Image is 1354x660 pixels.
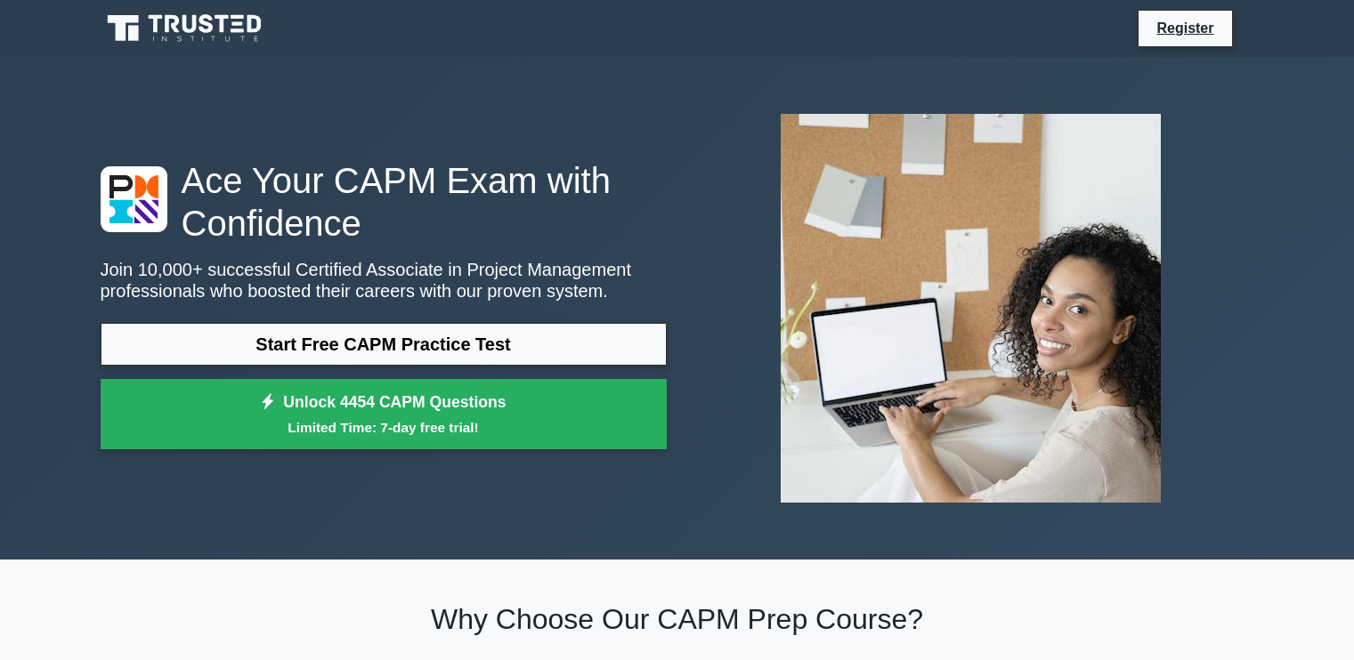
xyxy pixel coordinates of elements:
[101,259,667,302] p: Join 10,000+ successful Certified Associate in Project Management professionals who boosted their...
[101,379,667,450] a: Unlock 4454 CAPM QuestionsLimited Time: 7-day free trial!
[123,417,645,438] small: Limited Time: 7-day free trial!
[101,323,667,366] a: Start Free CAPM Practice Test
[101,602,1254,636] h2: Why Choose Our CAPM Prep Course?
[1146,17,1224,39] a: Register
[101,159,667,245] h1: Ace Your CAPM Exam with Confidence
